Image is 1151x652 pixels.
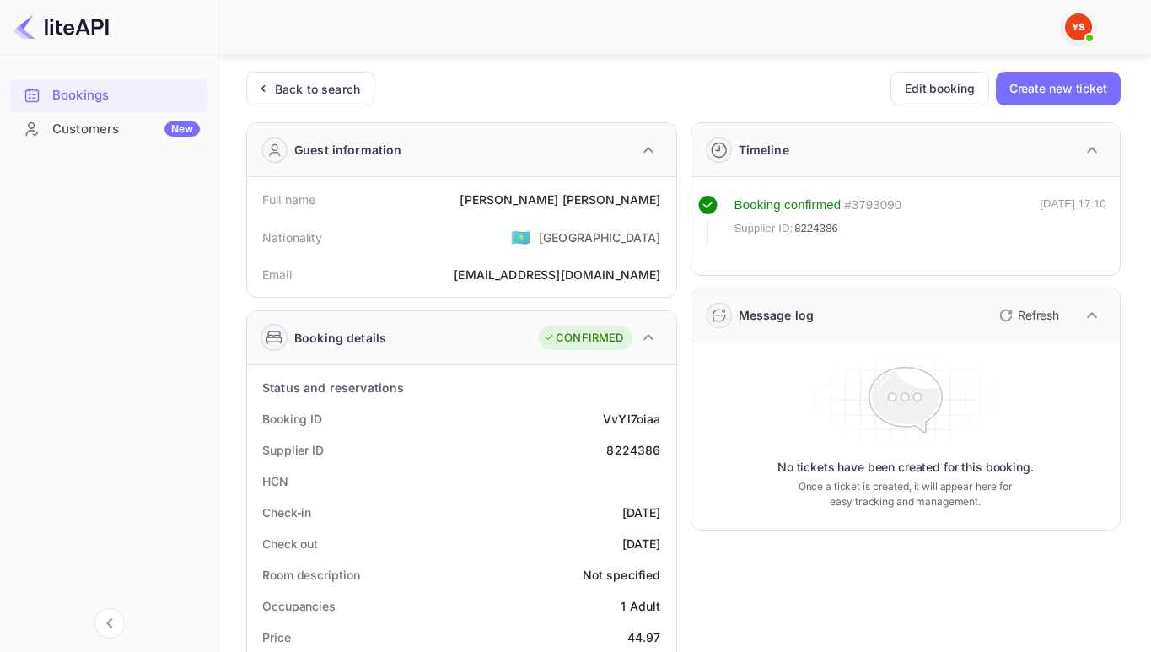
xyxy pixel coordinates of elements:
div: # 3793090 [844,196,901,215]
div: New [164,121,200,137]
div: 1 Adult [621,597,660,615]
div: Email [262,266,292,283]
div: [PERSON_NAME] [PERSON_NAME] [460,191,660,208]
p: No tickets have been created for this booking. [777,459,1034,476]
div: Bookings [52,86,200,105]
div: Customers [52,120,200,139]
div: Occupancies [262,597,336,615]
a: Bookings [10,79,208,110]
div: Room description [262,566,359,584]
img: Yandex Support [1065,13,1092,40]
div: CONFIRMED [543,330,623,347]
button: Collapse navigation [94,608,125,639]
p: Refresh [1018,306,1059,324]
button: Edit booking [890,72,989,105]
a: CustomersNew [10,113,208,144]
div: Booking details [294,329,386,347]
div: Back to search [275,80,360,98]
div: Booking ID [262,410,322,428]
span: 8224386 [794,220,838,237]
div: [DATE] [622,504,661,521]
div: Bookings [10,79,208,112]
div: [DATE] [622,535,661,552]
div: Supplier ID [262,441,324,459]
div: [GEOGRAPHIC_DATA] [539,229,661,246]
div: [DATE] 17:10 [1040,196,1106,245]
div: 8224386 [606,441,660,459]
div: Check out [262,535,318,552]
div: Not specified [583,566,661,584]
div: Guest information [294,141,402,159]
span: United States [511,222,530,252]
div: Message log [739,306,815,324]
div: Full name [262,191,315,208]
button: Refresh [989,302,1066,329]
div: CustomersNew [10,113,208,146]
span: Supplier ID: [734,220,793,237]
div: VvYl7oiaa [603,410,660,428]
div: Check-in [262,504,311,521]
div: Timeline [739,141,789,159]
div: HCN [262,472,288,490]
div: [EMAIL_ADDRESS][DOMAIN_NAME] [454,266,660,283]
div: Booking confirmed [734,196,842,215]
div: Price [262,628,291,646]
div: Status and reservations [262,379,404,396]
img: LiteAPI logo [13,13,109,40]
div: 44.97 [627,628,661,646]
div: Nationality [262,229,323,246]
button: Create new ticket [996,72,1121,105]
p: Once a ticket is created, it will appear here for easy tracking and management. [791,479,1019,509]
